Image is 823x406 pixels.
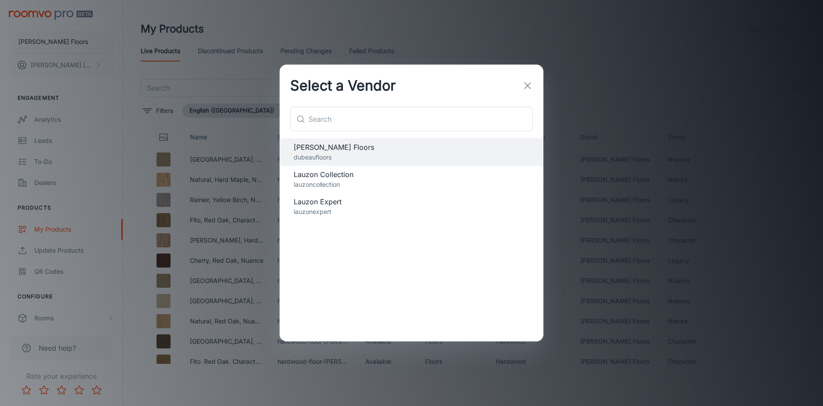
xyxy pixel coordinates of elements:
[294,196,529,207] span: Lauzon Expert
[294,207,529,217] p: lauzonexpert
[280,138,543,166] div: [PERSON_NAME] Floorsdubeaufloors
[294,152,529,162] p: dubeaufloors
[280,166,543,193] div: Lauzon Collectionlauzoncollection
[309,107,533,131] input: Search
[294,169,529,180] span: Lauzon Collection
[294,180,529,189] p: lauzoncollection
[294,142,529,152] span: [PERSON_NAME] Floors
[280,193,543,220] div: Lauzon Expertlauzonexpert
[280,65,406,107] h2: Select a Vendor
